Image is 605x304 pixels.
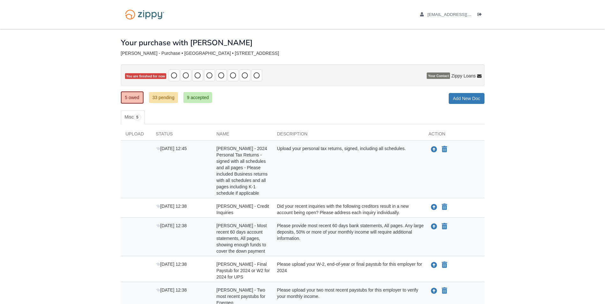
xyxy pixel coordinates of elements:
div: Upload your personal tax returns, signed, including all schedules. [272,145,424,196]
span: [DATE] 12:45 [156,146,187,151]
div: Upload [121,131,151,140]
button: Upload Jennifer Turner - Most recent 60 days account statements, All pages, showing enough funds ... [430,222,438,231]
a: Misc [121,110,145,124]
button: Declare Lauren Williams - Two most recent paystubs for Energeo not applicable [441,287,448,295]
span: [DATE] 12:38 [156,204,187,209]
a: 33 pending [149,92,178,103]
div: Please provide most recent 60 days bank statements, All pages. Any large deposits, 50% or more of... [272,222,424,254]
div: Name [212,131,272,140]
span: You are finished for now [125,73,166,79]
button: Upload Jennifer Turner - Credit Inquiries [430,203,438,211]
span: [DATE] 12:38 [156,223,187,228]
span: 5 [134,114,141,120]
span: [DATE] 12:38 [156,287,187,293]
span: Zippy Loans [451,73,476,79]
span: [PERSON_NAME] - Most recent 60 days account statements, All pages, showing enough funds to cover ... [217,223,267,254]
div: Description [272,131,424,140]
a: 9 accepted [183,92,212,103]
div: Action [424,131,484,140]
span: nicole08181988@gmail.com [427,12,500,17]
button: Upload Lauren Williams - Final Paystub for 2024 or W2 for 2024 for UPS [430,261,438,269]
div: Please upload your W-2, end-of-year or final paystub for this employer for 2024 [272,261,424,280]
span: [PERSON_NAME] - Final Paystub for 2024 or W2 for 2024 for UPS [217,262,270,279]
div: [PERSON_NAME] - Purchase • [GEOGRAPHIC_DATA] • [STREET_ADDRESS] [121,51,484,56]
a: Log out [477,12,484,18]
button: Declare Jennifer Turner - Most recent 60 days account statements, All pages, showing enough funds... [441,223,448,230]
a: 5 owed [121,91,144,104]
button: Upload Lauren Williams - Two most recent paystubs for Energeo [430,287,438,295]
button: Declare Jennifer Turner - Credit Inquiries not applicable [441,203,448,211]
span: Your Contact [427,73,450,79]
button: Declare Lauren Williams - Final Paystub for 2024 or W2 for 2024 for UPS not applicable [441,261,448,269]
div: Did your recent inquiries with the following creditors result in a new account being open? Please... [272,203,424,216]
div: Status [151,131,212,140]
a: Add New Doc [449,93,484,104]
span: [DATE] 12:38 [156,262,187,267]
span: [PERSON_NAME] - 2024 Personal Tax Returns - signed with all schedules and all pages - Please incl... [217,146,268,196]
img: Logo [121,6,168,23]
button: Declare Jennifer Turner - 2024 Personal Tax Returns - signed with all schedules and all pages - P... [441,146,448,153]
button: Upload Jennifer Turner - 2024 Personal Tax Returns - signed with all schedules and all pages - Pl... [430,145,438,154]
a: edit profile [420,12,501,18]
h1: Your purchase with [PERSON_NAME] [121,39,253,47]
span: [PERSON_NAME] - Credit Inquiries [217,204,269,215]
